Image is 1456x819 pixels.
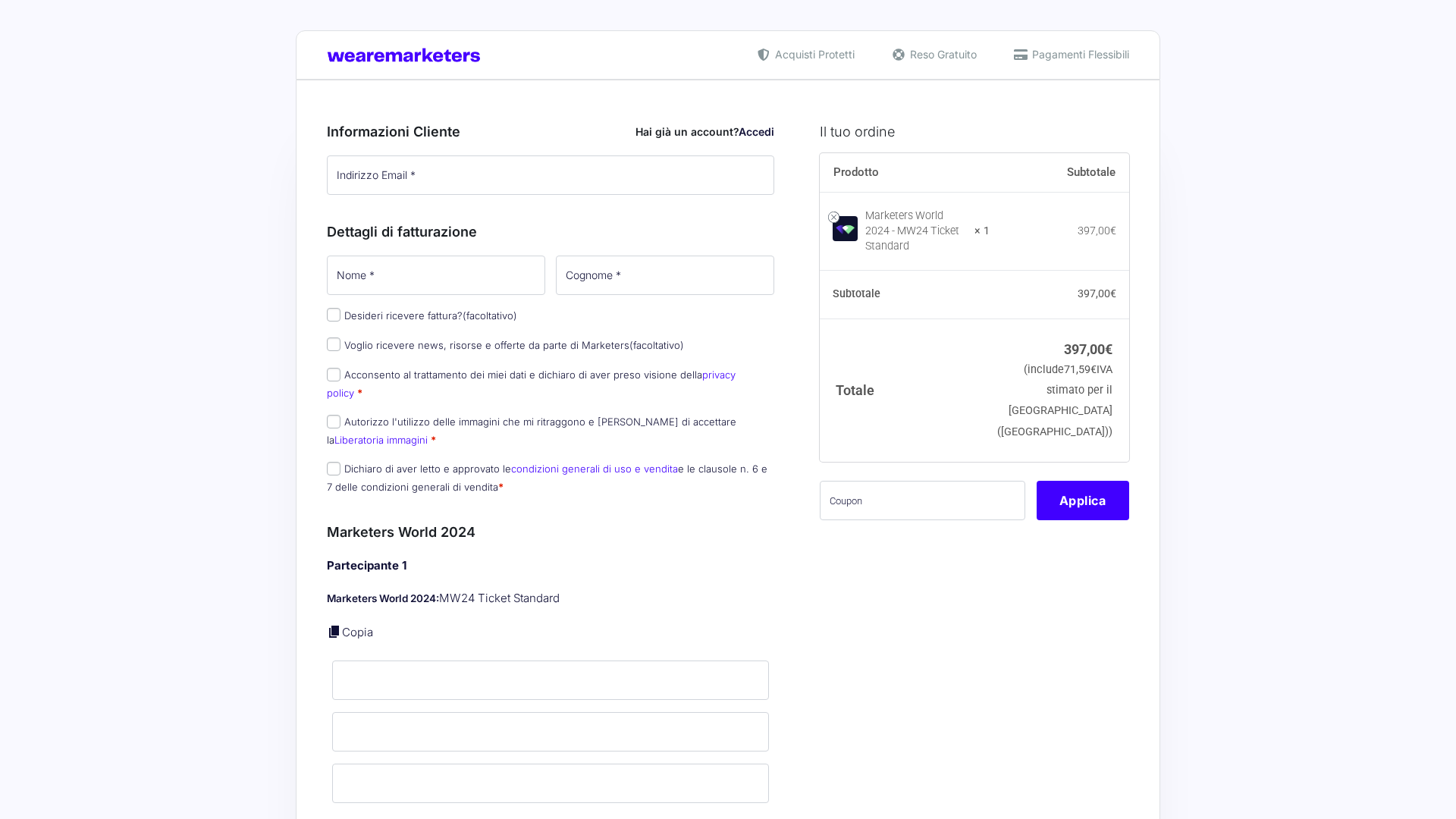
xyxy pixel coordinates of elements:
strong: Marketers World 2024: [327,592,439,604]
a: privacy policy [327,369,736,398]
input: Autorizzo l'utilizzo delle immagini che mi ritraggono e [PERSON_NAME] di accettare laLiberatoria ... [327,415,340,428]
span: (facoltativo) [463,309,517,322]
label: Voglio ricevere news, risorse e offerte da parte di Marketers [327,339,684,351]
a: Copia i dettagli dell'acquirente [327,624,342,639]
strong: × 1 [974,224,990,239]
label: Acconsento al trattamento dei miei dati e dichiaro di aver preso visione della [327,369,736,398]
input: Voglio ricevere news, risorse e offerte da parte di Marketers(facoltativo) [327,337,340,351]
input: Coupon [820,481,1025,520]
input: Nome * [327,256,545,295]
span: € [1110,224,1116,237]
label: Dichiaro di aver letto e approvato le e le clausole n. 6 e 7 delle condizioni generali di vendita [327,463,767,492]
button: Applica [1037,481,1129,520]
span: Acquisti Protetti [771,46,855,62]
bdi: 397,00 [1078,224,1116,237]
bdi: 397,00 [1064,341,1112,357]
h3: Informazioni Cliente [327,121,774,142]
span: 71,59 [1064,363,1097,376]
div: Hai già un account? [635,124,774,140]
label: Desideri ricevere fattura? [327,309,517,322]
p: MW24 Ticket Standard [327,590,774,607]
input: Cognome * [556,256,774,295]
span: Reso Gratuito [906,46,977,62]
a: Accedi [739,125,774,138]
th: Totale [820,318,990,462]
input: Acconsento al trattamento dei miei dati e dichiaro di aver preso visione dellaprivacy policy [327,368,340,381]
input: Indirizzo Email * [327,155,774,195]
h4: Partecipante 1 [327,557,774,575]
h3: Marketers World 2024 [327,522,774,542]
a: Liberatoria immagini [334,434,428,446]
span: € [1090,363,1097,376]
div: Marketers World 2024 - MW24 Ticket Standard [865,209,965,254]
input: Desideri ricevere fattura?(facoltativo) [327,308,340,322]
small: (include IVA stimato per il [GEOGRAPHIC_DATA] ([GEOGRAPHIC_DATA])) [997,363,1112,438]
img: Marketers World 2024 - MW24 Ticket Standard [833,216,858,241]
th: Prodotto [820,153,990,193]
label: Autorizzo l'utilizzo delle immagini che mi ritraggono e [PERSON_NAME] di accettare la [327,416,736,445]
bdi: 397,00 [1078,287,1116,300]
a: Copia [342,625,373,639]
a: condizioni generali di uso e vendita [511,463,678,475]
th: Subtotale [820,271,990,319]
h3: Il tuo ordine [820,121,1129,142]
h3: Dettagli di fatturazione [327,221,774,242]
span: € [1110,287,1116,300]
span: Pagamenti Flessibili [1028,46,1129,62]
th: Subtotale [990,153,1129,193]
input: Dichiaro di aver letto e approvato lecondizioni generali di uso e venditae le clausole n. 6 e 7 d... [327,462,340,475]
span: (facoltativo) [629,339,684,351]
span: € [1105,341,1112,357]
